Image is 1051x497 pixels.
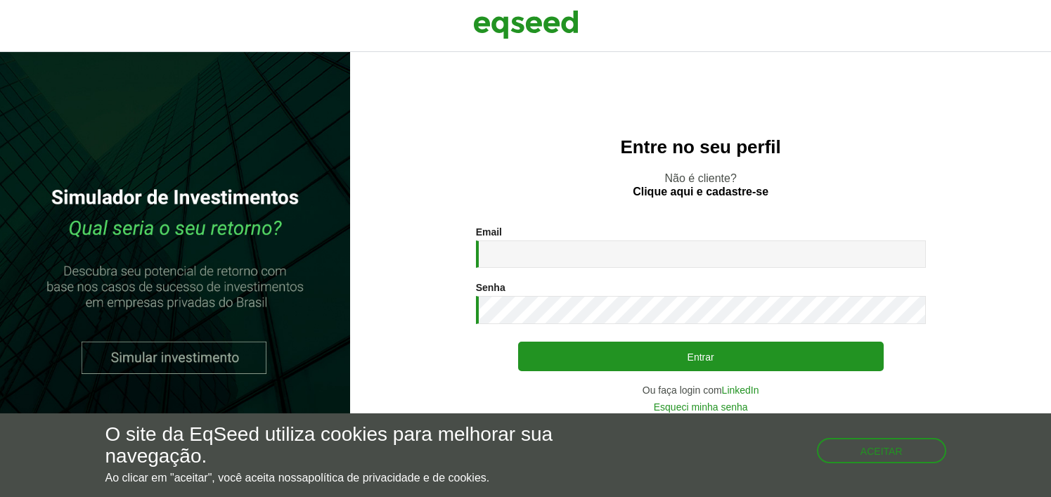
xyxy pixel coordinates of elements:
[308,472,486,484] a: política de privacidade e de cookies
[722,385,759,395] a: LinkedIn
[105,471,610,484] p: Ao clicar em "aceitar", você aceita nossa .
[378,137,1023,157] h2: Entre no seu perfil
[654,402,748,412] a: Esqueci minha senha
[105,424,610,467] h5: O site da EqSeed utiliza cookies para melhorar sua navegação.
[378,172,1023,198] p: Não é cliente?
[473,7,579,42] img: EqSeed Logo
[476,227,502,237] label: Email
[476,283,505,292] label: Senha
[476,385,926,395] div: Ou faça login com
[518,342,884,371] button: Entrar
[817,438,946,463] button: Aceitar
[633,186,768,198] a: Clique aqui e cadastre-se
